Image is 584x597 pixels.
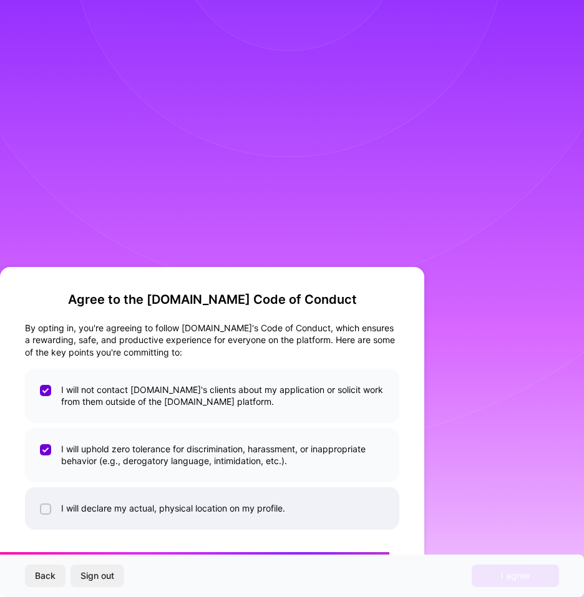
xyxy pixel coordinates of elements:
[25,322,399,359] div: By opting in, you're agreeing to follow [DOMAIN_NAME]'s Code of Conduct, which ensures a rewardin...
[25,487,399,530] li: I will declare my actual, physical location on my profile.
[25,565,66,587] button: Back
[25,428,399,482] li: I will uphold zero tolerance for discrimination, harassment, or inappropriate behavior (e.g., der...
[71,565,124,587] button: Sign out
[80,570,114,582] span: Sign out
[25,369,399,423] li: I will not contact [DOMAIN_NAME]'s clients about my application or solicit work from them outside...
[25,292,399,307] h2: Agree to the [DOMAIN_NAME] Code of Conduct
[35,570,56,582] span: Back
